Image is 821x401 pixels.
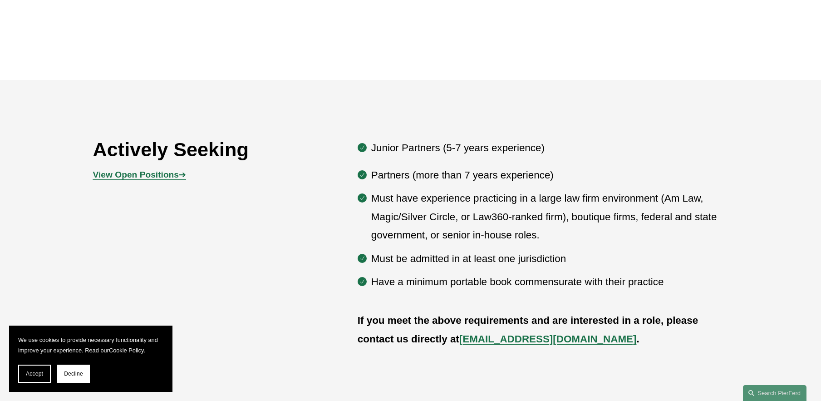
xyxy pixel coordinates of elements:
strong: View Open Positions [93,170,179,179]
span: Decline [64,371,83,377]
button: Decline [57,365,90,383]
span: ➔ [93,170,186,179]
button: Accept [18,365,51,383]
section: Cookie banner [9,326,172,392]
a: [EMAIL_ADDRESS][DOMAIN_NAME] [459,333,637,345]
p: Must be admitted in at least one jurisdiction [371,250,728,268]
a: Cookie Policy [109,347,144,354]
a: View Open Positions➔ [93,170,186,179]
strong: . [636,333,639,345]
a: Search this site [743,385,806,401]
strong: If you meet the above requirements and are interested in a role, please contact us directly at [358,315,701,344]
span: Accept [26,371,43,377]
p: Must have experience practicing in a large law firm environment (Am Law, Magic/Silver Circle, or ... [371,189,728,244]
p: Have a minimum portable book commensurate with their practice [371,273,728,291]
p: We use cookies to provide necessary functionality and improve your experience. Read our . [18,335,163,356]
p: Partners (more than 7 years experience) [371,166,728,184]
p: Junior Partners (5-7 years experience) [371,139,728,157]
h2: Actively Seeking [93,138,305,161]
